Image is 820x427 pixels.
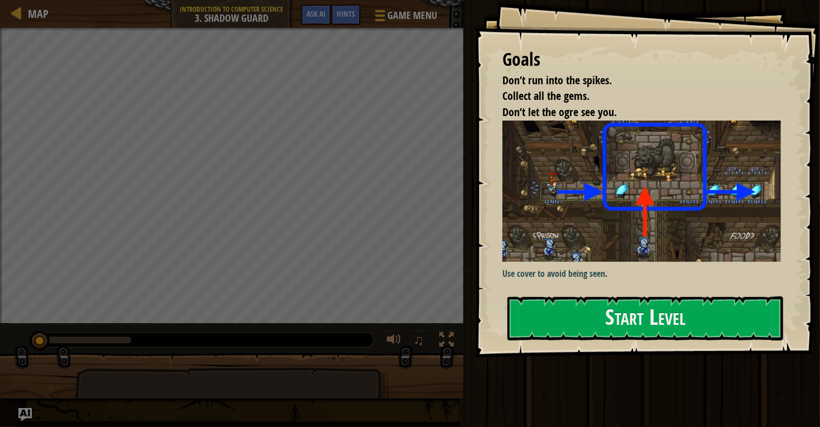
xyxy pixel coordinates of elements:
[306,8,325,19] span: Ask AI
[413,332,424,348] span: ♫
[337,8,355,19] span: Hints
[28,6,49,21] span: Map
[488,73,778,89] li: Don’t run into the spikes.
[502,47,781,73] div: Goals
[435,330,458,353] button: Toggle fullscreen
[502,73,612,88] span: Don’t run into the spikes.
[502,88,589,103] span: Collect all the gems.
[366,4,444,31] button: Game Menu
[502,121,781,262] img: Shadow guard
[488,104,778,121] li: Don’t let the ogre see you.
[502,267,781,280] p: Use cover to avoid being seen.
[507,296,783,340] button: Start Level
[502,104,617,119] span: Don’t let the ogre see you.
[383,330,405,353] button: Adjust volume
[301,4,331,25] button: Ask AI
[387,8,437,23] span: Game Menu
[22,6,49,21] a: Map
[411,330,430,353] button: ♫
[18,408,32,421] button: Ask AI
[488,88,778,104] li: Collect all the gems.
